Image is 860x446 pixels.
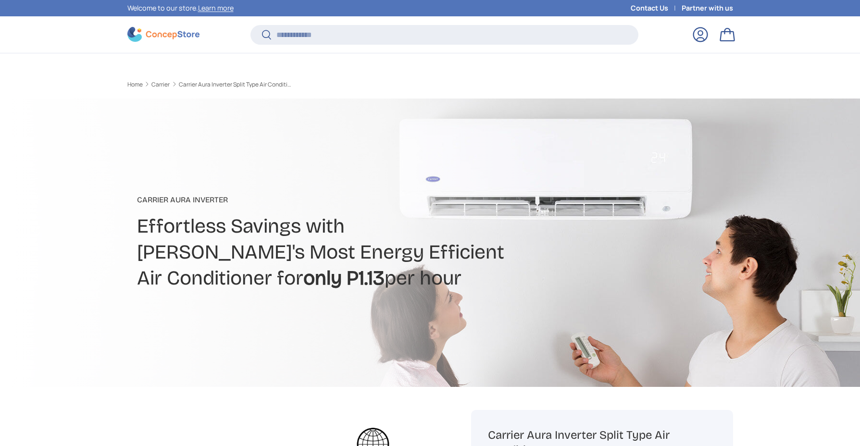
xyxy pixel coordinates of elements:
a: Contact Us [631,3,682,13]
nav: Breadcrumbs [127,80,449,89]
p: CARRIER AURA INVERTER [137,194,506,206]
a: Partner with us [682,3,733,13]
strong: only P1.13 [303,266,385,290]
img: ConcepStore [127,27,199,42]
a: Carrier Aura Inverter Split Type Air Conditioner [179,82,294,87]
a: Learn more [198,3,234,12]
a: Carrier [151,82,170,87]
p: Welcome to our store. [127,3,234,13]
a: Home [127,82,143,87]
h2: Effortless Savings with [PERSON_NAME]'s Most Energy Efficient Air Conditioner for per hour [137,213,506,291]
